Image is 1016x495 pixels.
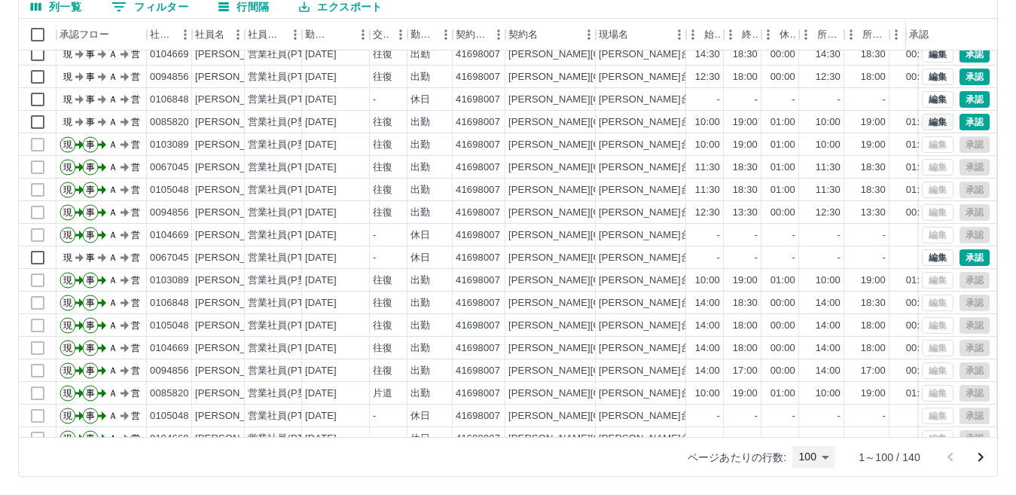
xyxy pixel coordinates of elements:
[63,139,72,150] text: 現
[922,114,953,130] button: 編集
[599,183,770,197] div: [PERSON_NAME]台放課後児童クラブ
[131,230,140,240] text: 営
[922,91,953,108] button: 編集
[695,206,720,220] div: 12:30
[305,273,337,288] div: [DATE]
[838,251,841,265] div: -
[883,251,886,265] div: -
[456,93,500,107] div: 41698007
[792,446,834,468] div: 100
[695,70,720,84] div: 12:30
[761,19,799,50] div: 休憩
[508,115,694,130] div: [PERSON_NAME][GEOGRAPHIC_DATA]
[861,138,886,152] div: 19:00
[599,296,770,310] div: [PERSON_NAME]台放課後児童クラブ
[410,273,430,288] div: 出勤
[131,139,140,150] text: 営
[305,206,337,220] div: [DATE]
[59,19,109,50] div: 承認フロー
[352,23,374,46] button: メニュー
[704,19,721,50] div: 始業
[770,47,795,62] div: 00:00
[86,117,95,127] text: 事
[108,252,117,263] text: Ａ
[373,70,392,84] div: 往復
[195,251,277,265] div: [PERSON_NAME]
[248,47,327,62] div: 営業社員(PT契約)
[63,49,72,60] text: 現
[695,319,720,333] div: 14:00
[755,228,758,243] div: -
[150,70,189,84] div: 0094856
[373,115,392,130] div: 往復
[906,160,931,175] div: 01:00
[305,115,337,130] div: [DATE]
[733,319,758,333] div: 18:00
[816,70,841,84] div: 12:30
[770,138,795,152] div: 01:00
[816,160,841,175] div: 11:30
[861,115,886,130] div: 19:00
[487,23,510,46] button: メニュー
[695,160,720,175] div: 11:30
[453,19,505,50] div: 契約コード
[733,70,758,84] div: 18:00
[816,319,841,333] div: 14:00
[599,93,770,107] div: [PERSON_NAME]台放課後児童クラブ
[108,275,117,286] text: Ａ
[695,183,720,197] div: 11:30
[717,251,720,265] div: -
[410,160,430,175] div: 出勤
[248,319,327,333] div: 営業社員(PT契約)
[844,19,889,50] div: 所定終業
[63,207,72,218] text: 現
[150,206,189,220] div: 0094856
[131,72,140,82] text: 営
[86,185,95,195] text: 事
[508,273,694,288] div: [PERSON_NAME][GEOGRAPHIC_DATA]
[456,273,500,288] div: 41698007
[599,47,770,62] div: [PERSON_NAME]台放課後児童クラブ
[508,206,694,220] div: [PERSON_NAME][GEOGRAPHIC_DATA]
[755,251,758,265] div: -
[86,320,95,331] text: 事
[305,47,337,62] div: [DATE]
[248,160,327,175] div: 営業社員(PT契約)
[960,46,990,63] button: 承認
[373,206,392,220] div: 往復
[456,19,487,50] div: 契約コード
[410,47,430,62] div: 出勤
[816,138,841,152] div: 10:00
[508,160,694,175] div: [PERSON_NAME][GEOGRAPHIC_DATA]
[906,19,984,50] div: 承認
[508,138,694,152] div: [PERSON_NAME][GEOGRAPHIC_DATA]
[906,70,931,84] div: 00:00
[63,162,72,173] text: 現
[373,160,392,175] div: 往復
[410,296,430,310] div: 出勤
[799,19,844,50] div: 所定開始
[63,117,72,127] text: 現
[861,183,886,197] div: 18:30
[695,273,720,288] div: 10:00
[305,183,337,197] div: [DATE]
[792,228,795,243] div: -
[407,19,453,50] div: 勤務区分
[305,70,337,84] div: [DATE]
[599,251,770,265] div: [PERSON_NAME]台放課後児童クラブ
[816,273,841,288] div: 10:00
[733,273,758,288] div: 19:00
[108,94,117,105] text: Ａ
[131,275,140,286] text: 営
[456,228,500,243] div: 41698007
[508,319,694,333] div: [PERSON_NAME][GEOGRAPHIC_DATA]
[599,319,770,333] div: [PERSON_NAME]台放課後児童クラブ
[410,70,430,84] div: 出勤
[960,249,990,266] button: 承認
[733,296,758,310] div: 18:30
[960,114,990,130] button: 承認
[195,138,277,152] div: [PERSON_NAME]
[724,19,761,50] div: 終業
[922,69,953,85] button: 編集
[816,296,841,310] div: 14:00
